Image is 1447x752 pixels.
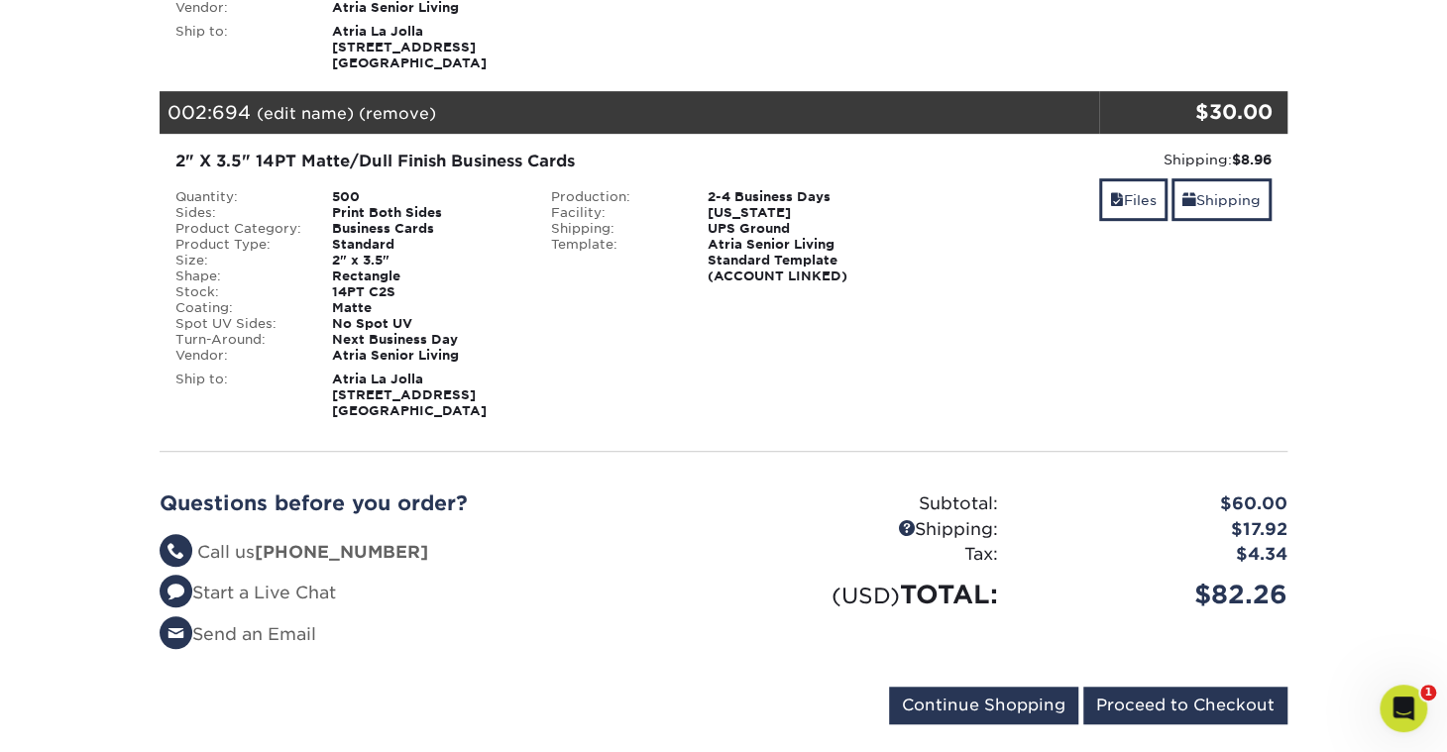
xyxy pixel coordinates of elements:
div: Atria Senior Living Standard Template (ACCOUNT LINKED) [692,237,911,284]
div: Facility: [536,205,693,221]
div: Print Both Sides [317,205,536,221]
input: Proceed to Checkout [1083,687,1287,724]
div: Standard [317,237,536,253]
div: Size: [161,253,317,269]
strong: Atria La Jolla [STREET_ADDRESS] [GEOGRAPHIC_DATA] [332,372,487,418]
iframe: Intercom live chat [1380,685,1427,732]
div: Stock: [161,284,317,300]
a: Files [1099,178,1168,221]
div: 2-4 Business Days [692,189,911,205]
div: Tax: [723,542,1013,568]
div: $4.34 [1013,542,1302,568]
div: Turn-Around: [161,332,317,348]
div: Subtotal: [723,491,1013,517]
input: Continue Shopping [889,687,1078,724]
div: $17.92 [1013,517,1302,543]
h2: Questions before you order? [160,491,709,515]
strong: $8.96 [1232,152,1272,167]
a: (remove) [359,104,436,123]
div: Shipping: [926,150,1272,169]
div: $30.00 [1099,97,1273,127]
div: Rectangle [317,269,536,284]
div: Shape: [161,269,317,284]
div: 2" x 3.5" [317,253,536,269]
a: (edit name) [257,104,354,123]
div: 2" X 3.5" 14PT Matte/Dull Finish Business Cards [175,150,896,173]
div: 002: [160,91,1099,135]
div: Business Cards [317,221,536,237]
div: TOTAL: [723,576,1013,613]
small: (USD) [832,583,900,608]
div: Sides: [161,205,317,221]
div: $82.26 [1013,576,1302,613]
div: Quantity: [161,189,317,205]
div: 500 [317,189,536,205]
div: Shipping: [536,221,693,237]
a: Send an Email [160,624,316,644]
strong: [PHONE_NUMBER] [255,542,428,562]
div: Shipping: [723,517,1013,543]
span: 694 [212,101,251,123]
strong: Atria La Jolla [STREET_ADDRESS] [GEOGRAPHIC_DATA] [332,24,487,70]
div: Product Type: [161,237,317,253]
li: Call us [160,540,709,566]
div: Spot UV Sides: [161,316,317,332]
div: Atria Senior Living [317,348,536,364]
div: Matte [317,300,536,316]
div: Template: [536,237,693,284]
div: UPS Ground [692,221,911,237]
div: Ship to: [161,372,317,419]
div: 14PT C2S [317,284,536,300]
a: Start a Live Chat [160,583,336,602]
a: Shipping [1171,178,1272,221]
div: Vendor: [161,348,317,364]
div: [US_STATE] [692,205,911,221]
div: Production: [536,189,693,205]
div: No Spot UV [317,316,536,332]
span: files [1110,192,1124,208]
span: 1 [1420,685,1436,700]
div: Product Category: [161,221,317,237]
span: shipping [1182,192,1196,208]
div: Ship to: [161,24,317,71]
div: Coating: [161,300,317,316]
div: Next Business Day [317,332,536,348]
div: $60.00 [1013,491,1302,517]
